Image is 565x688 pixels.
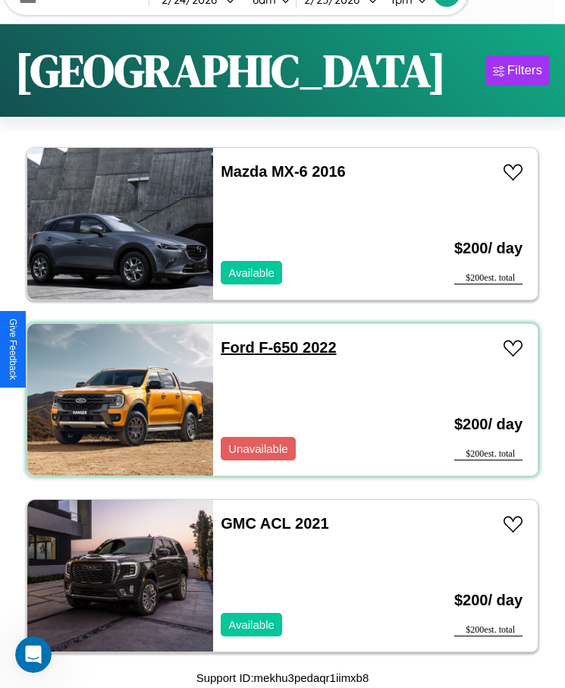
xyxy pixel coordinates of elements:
a: Mazda MX-6 2016 [221,163,346,180]
button: Filters [485,55,550,86]
a: GMC ACL 2021 [221,515,328,532]
p: Available [228,262,275,283]
iframe: Intercom live chat [15,636,52,673]
div: $ 200 est. total [454,272,523,284]
p: Support ID: mekhu3pedaqr1iimxb8 [196,668,369,688]
div: Give Feedback [8,319,18,380]
h3: $ 200 / day [454,576,523,624]
h3: $ 200 / day [454,401,523,448]
h3: $ 200 / day [454,225,523,272]
div: Filters [507,63,542,78]
p: Unavailable [228,438,287,459]
h1: [GEOGRAPHIC_DATA] [15,39,446,102]
p: Available [228,614,275,635]
div: $ 200 est. total [454,448,523,460]
a: Ford F-650 2022 [221,339,336,356]
div: $ 200 est. total [454,624,523,636]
